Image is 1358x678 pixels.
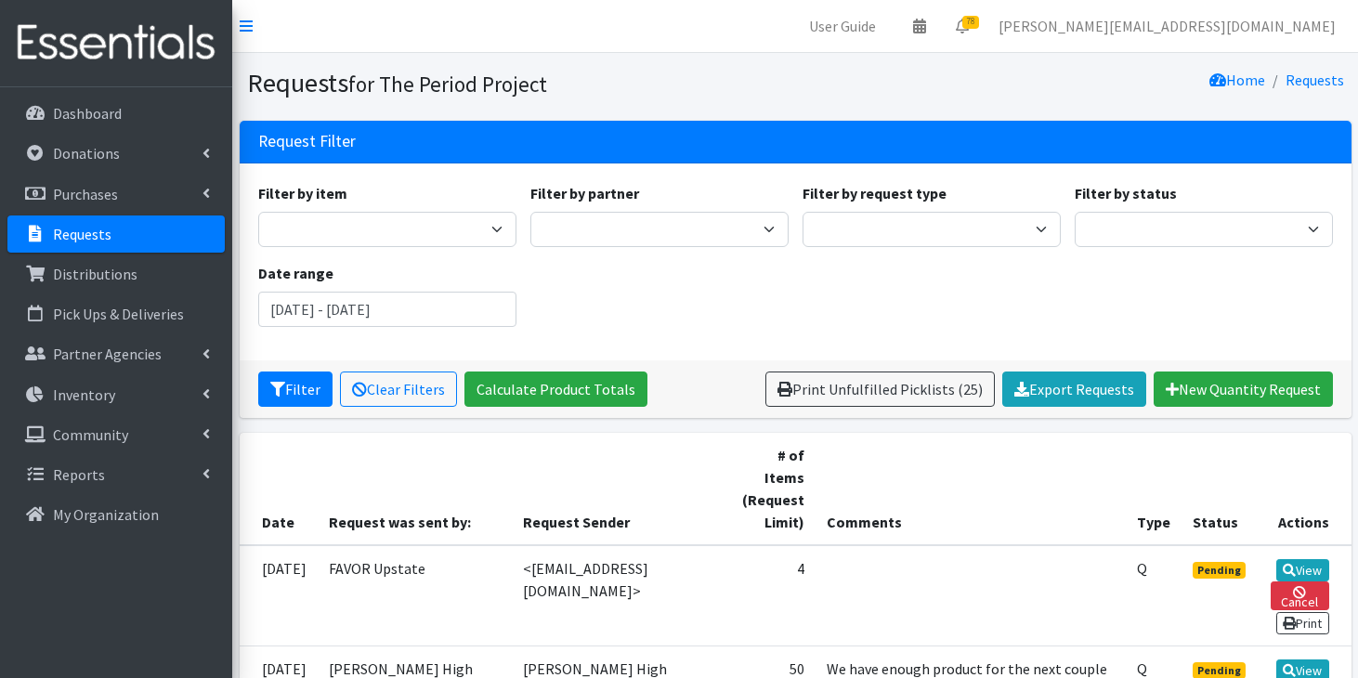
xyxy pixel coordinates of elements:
a: Reports [7,456,225,493]
a: Calculate Product Totals [464,372,647,407]
a: Partner Agencies [7,335,225,372]
p: Purchases [53,185,118,203]
td: <[EMAIL_ADDRESS][DOMAIN_NAME]> [512,545,724,646]
p: Dashboard [53,104,122,123]
label: Date range [258,262,333,284]
td: FAVOR Upstate [318,545,512,646]
a: Dashboard [7,95,225,132]
th: Status [1182,433,1260,545]
th: Type [1126,433,1182,545]
a: Purchases [7,176,225,213]
a: New Quantity Request [1154,372,1333,407]
a: Cancel [1271,581,1329,610]
td: [DATE] [240,545,318,646]
span: Pending [1193,562,1246,579]
p: Pick Ups & Deliveries [53,305,184,323]
th: Comments [816,433,1126,545]
input: January 1, 2011 - December 31, 2011 [258,292,516,327]
h3: Request Filter [258,132,356,151]
label: Filter by status [1075,182,1177,204]
p: Distributions [53,265,137,283]
a: Community [7,416,225,453]
p: Community [53,425,128,444]
th: Request was sent by: [318,433,512,545]
label: Filter by partner [530,182,639,204]
span: 78 [962,16,979,29]
p: Requests [53,225,111,243]
a: Requests [1286,71,1344,89]
a: Print Unfulfilled Picklists (25) [765,372,995,407]
a: Distributions [7,255,225,293]
img: HumanEssentials [7,12,225,74]
label: Filter by item [258,182,347,204]
a: Export Requests [1002,372,1146,407]
p: Inventory [53,385,115,404]
a: Inventory [7,376,225,413]
a: 78 [941,7,984,45]
a: Clear Filters [340,372,457,407]
th: Actions [1260,433,1351,545]
small: for The Period Project [348,71,547,98]
a: My Organization [7,496,225,533]
a: Requests [7,215,225,253]
a: User Guide [794,7,891,45]
td: 4 [724,545,815,646]
p: Donations [53,144,120,163]
a: Pick Ups & Deliveries [7,295,225,332]
th: Request Sender [512,433,724,545]
a: Home [1209,71,1265,89]
p: Partner Agencies [53,345,162,363]
label: Filter by request type [803,182,947,204]
a: Print [1276,612,1329,634]
h1: Requests [247,67,789,99]
abbr: Quantity [1137,659,1147,678]
button: Filter [258,372,333,407]
th: Date [240,433,318,545]
a: [PERSON_NAME][EMAIL_ADDRESS][DOMAIN_NAME] [984,7,1351,45]
th: # of Items (Request Limit) [724,433,815,545]
abbr: Quantity [1137,559,1147,578]
p: Reports [53,465,105,484]
a: View [1276,559,1329,581]
a: Donations [7,135,225,172]
p: My Organization [53,505,159,524]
